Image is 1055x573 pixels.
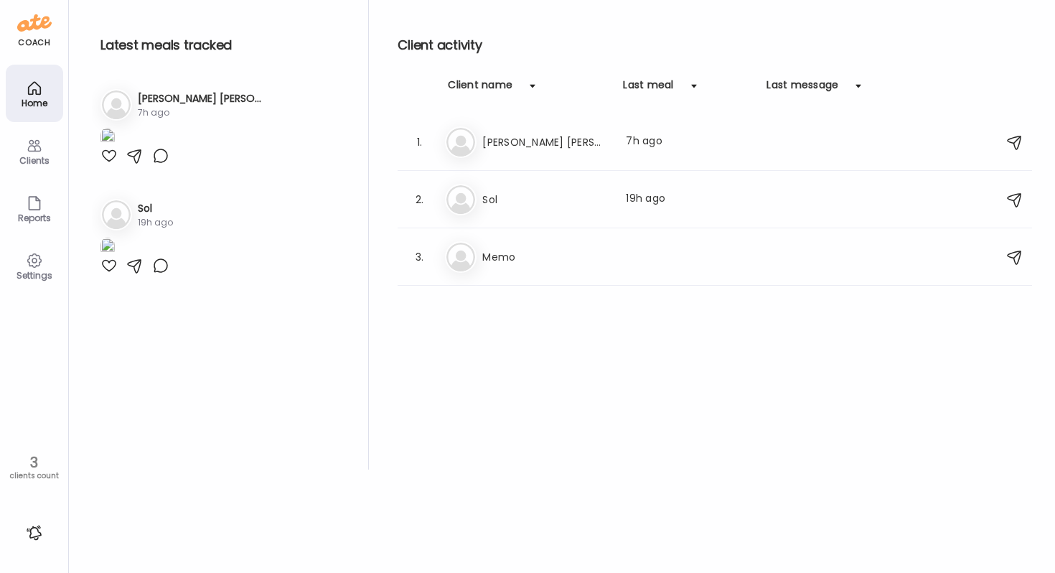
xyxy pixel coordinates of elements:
img: bg-avatar-default.svg [446,185,475,214]
div: Reports [9,213,60,223]
div: 3. [411,248,428,266]
img: ate [17,11,52,34]
div: Clients [9,156,60,165]
h3: [PERSON_NAME] [PERSON_NAME] [138,91,264,106]
h3: Memo [482,248,609,266]
h2: Client activity [398,34,1032,56]
img: bg-avatar-default.svg [102,90,131,119]
h3: Sol [482,191,609,208]
h2: Latest meals tracked [100,34,345,56]
div: 19h ago [626,191,752,208]
div: Client name [448,78,512,101]
div: clients count [5,471,63,481]
div: 1. [411,134,428,151]
div: 7h ago [138,106,264,119]
img: images%2FH3jljs1ynsSRx0X0WS6MOEbyclV2%2F8nyxTUOcMz7cl5prvznc%2FVm8rEPOHIXS8rJdbZMda_1080 [100,128,115,147]
div: Last meal [623,78,673,101]
div: Settings [9,271,60,280]
img: bg-avatar-default.svg [102,200,131,229]
img: images%2FCaN7Xl8iKDPK4Xvw81nyopC7Q993%2Fwq74gSiqkJUqztn04gdm%2FJ0pSjV3r83HPuS62JFOQ_1080 [100,238,115,257]
div: 7h ago [626,134,752,151]
div: Last message [766,78,838,101]
div: 19h ago [138,216,173,229]
img: bg-avatar-default.svg [446,128,475,157]
h3: Sol [138,201,173,216]
div: 3 [5,454,63,471]
div: 2. [411,191,428,208]
h3: [PERSON_NAME] [PERSON_NAME] [482,134,609,151]
div: Home [9,98,60,108]
div: coach [18,37,50,49]
img: bg-avatar-default.svg [446,243,475,271]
